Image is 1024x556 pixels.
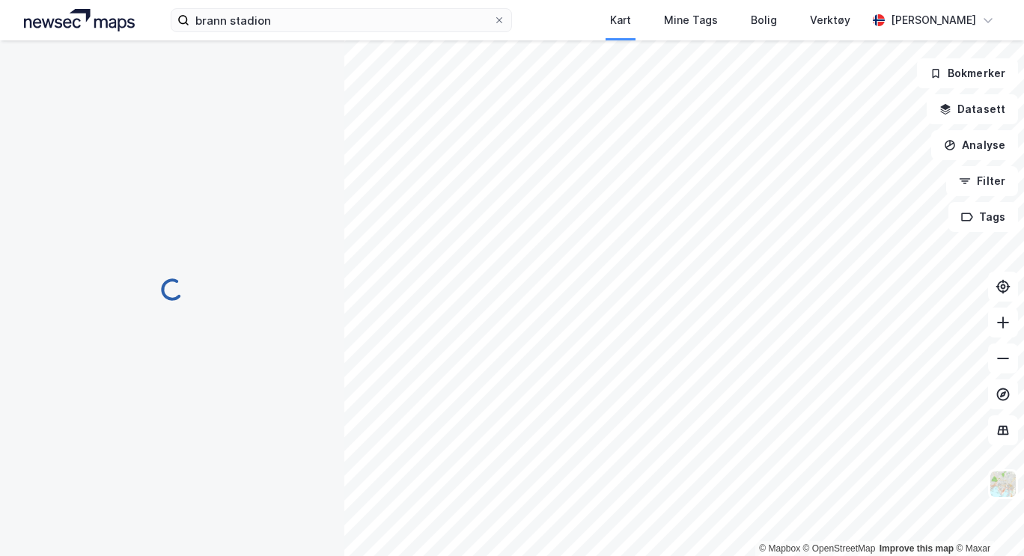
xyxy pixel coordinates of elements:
[917,58,1018,88] button: Bokmerker
[759,543,800,554] a: Mapbox
[751,11,777,29] div: Bolig
[610,11,631,29] div: Kart
[948,202,1018,232] button: Tags
[989,470,1017,498] img: Z
[810,11,850,29] div: Verktøy
[949,484,1024,556] iframe: Chat Widget
[880,543,954,554] a: Improve this map
[946,166,1018,196] button: Filter
[891,11,976,29] div: [PERSON_NAME]
[949,484,1024,556] div: Kontrollprogram for chat
[927,94,1018,124] button: Datasett
[664,11,718,29] div: Mine Tags
[931,130,1018,160] button: Analyse
[24,9,135,31] img: logo.a4113a55bc3d86da70a041830d287a7e.svg
[160,278,184,302] img: spinner.a6d8c91a73a9ac5275cf975e30b51cfb.svg
[803,543,876,554] a: OpenStreetMap
[189,9,493,31] input: Søk på adresse, matrikkel, gårdeiere, leietakere eller personer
